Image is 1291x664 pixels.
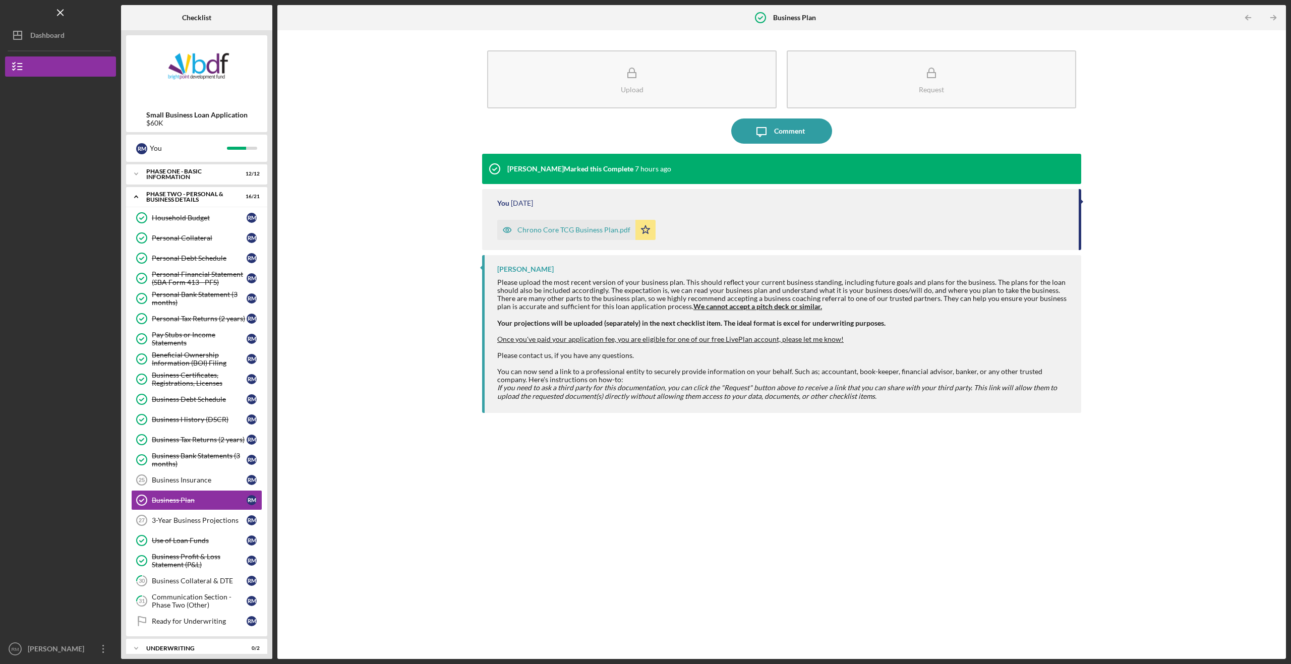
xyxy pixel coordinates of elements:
[136,143,147,154] div: R M
[247,616,257,626] div: R M
[131,591,262,611] a: 31Communication Section - Phase Two (Other)RM
[497,383,1057,400] em: If you need to ask a third party for this documentation, you can click the "Request" button above...
[247,334,257,344] div: R M
[131,228,262,248] a: Personal CollateralRM
[497,351,1071,359] div: Please contact us, if you have any questions.
[247,556,257,566] div: R M
[146,191,234,203] div: PHASE TWO - PERSONAL & BUSINESS DETAILS
[152,254,247,262] div: Personal Debt Schedule
[131,510,262,530] a: 273-Year Business ProjectionsRM
[247,354,257,364] div: R M
[247,455,257,465] div: R M
[131,288,262,309] a: Personal Bank Statement (3 months)RM
[152,577,247,585] div: Business Collateral & DTE
[12,646,19,652] text: RM
[731,118,832,144] button: Comment
[152,617,247,625] div: Ready for Underwriting
[131,611,262,631] a: Ready for UnderwritingRM
[131,268,262,288] a: Personal Financial Statement (SBA Form 413 - PFS)RM
[30,25,65,48] div: Dashboard
[25,639,91,661] div: [PERSON_NAME]
[152,331,247,347] div: Pay Stubs or Income Statements
[152,290,247,307] div: Personal Bank Statement (3 months)
[131,470,262,490] a: 25Business InsuranceRM
[242,194,260,200] div: 16 / 21
[247,475,257,485] div: R M
[146,111,248,119] b: Small Business Loan Application
[131,450,262,470] a: Business Bank Statements (3 months)RM
[247,515,257,525] div: R M
[247,596,257,606] div: R M
[139,598,145,605] tspan: 31
[131,369,262,389] a: Business Certificates, Registrations, LicensesRM
[131,248,262,268] a: Personal Debt ScheduleRM
[131,490,262,510] a: Business PlanRM
[131,430,262,450] a: Business Tax Returns (2 years)RM
[247,374,257,384] div: R M
[152,234,247,242] div: Personal Collateral
[247,495,257,505] div: R M
[146,119,248,127] div: $60K
[152,315,247,323] div: Personal Tax Returns (2 years)
[131,571,262,591] a: 30Business Collateral & DTERM
[517,226,630,234] div: Chrono Core TCG Business Plan.pdf
[126,40,267,101] img: Product logo
[152,395,247,403] div: Business Debt Schedule
[247,435,257,445] div: R M
[152,516,247,524] div: 3-Year Business Projections
[242,171,260,177] div: 12 / 12
[131,530,262,551] a: Use of Loan FundsRM
[787,50,1076,108] button: Request
[152,214,247,222] div: Household Budget
[131,329,262,349] a: Pay Stubs or Income StatementsRM
[152,476,247,484] div: Business Insurance
[247,293,257,304] div: R M
[131,551,262,571] a: Business Profit & Loss Statement (P&L)RM
[497,335,844,343] span: Once you've paid your application fee, you are eligible for one of our free LivePlan account, ple...
[247,414,257,425] div: R M
[635,165,671,173] time: 2025-08-18 19:35
[5,25,116,45] button: Dashboard
[131,389,262,409] a: Business Debt ScheduleRM
[773,14,816,22] b: Business Plan
[497,278,1071,311] div: Please upload the most recent version of your business plan. This should reflect your current bus...
[497,319,886,327] strong: Your projections will be uploaded (separately) in the next checklist item. The ideal format is ex...
[152,270,247,286] div: Personal Financial Statement (SBA Form 413 - PFS)
[152,415,247,424] div: Business History (DSCR)
[247,213,257,223] div: R M
[693,302,822,311] strong: We cannot accept a pitch deck or similar.
[152,351,247,367] div: Beneficial Ownership Information (BOI) Filing
[247,233,257,243] div: R M
[131,349,262,369] a: Beneficial Ownership Information (BOI) FilingRM
[152,593,247,609] div: Communication Section - Phase Two (Other)
[621,86,643,93] div: Upload
[152,536,247,545] div: Use of Loan Funds
[247,273,257,283] div: R M
[152,452,247,468] div: Business Bank Statements (3 months)
[497,368,1071,384] div: You can now send a link to a professional entity to securely provide information on your behalf. ...
[507,165,633,173] div: [PERSON_NAME] Marked this Complete
[152,496,247,504] div: Business Plan
[497,220,656,240] button: Chrono Core TCG Business Plan.pdf
[146,645,234,651] div: Underwriting
[131,309,262,329] a: Personal Tax Returns (2 years)RM
[247,535,257,546] div: R M
[139,578,145,584] tspan: 30
[247,394,257,404] div: R M
[150,140,227,157] div: You
[242,645,260,651] div: 0 / 2
[152,553,247,569] div: Business Profit & Loss Statement (P&L)
[919,86,944,93] div: Request
[182,14,211,22] b: Checklist
[497,265,554,273] div: [PERSON_NAME]
[131,409,262,430] a: Business History (DSCR)RM
[139,517,145,523] tspan: 27
[247,253,257,263] div: R M
[511,199,533,207] time: 2025-08-17 01:52
[152,436,247,444] div: Business Tax Returns (2 years)
[774,118,805,144] div: Comment
[152,371,247,387] div: Business Certificates, Registrations, Licenses
[131,208,262,228] a: Household BudgetRM
[247,576,257,586] div: R M
[487,50,777,108] button: Upload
